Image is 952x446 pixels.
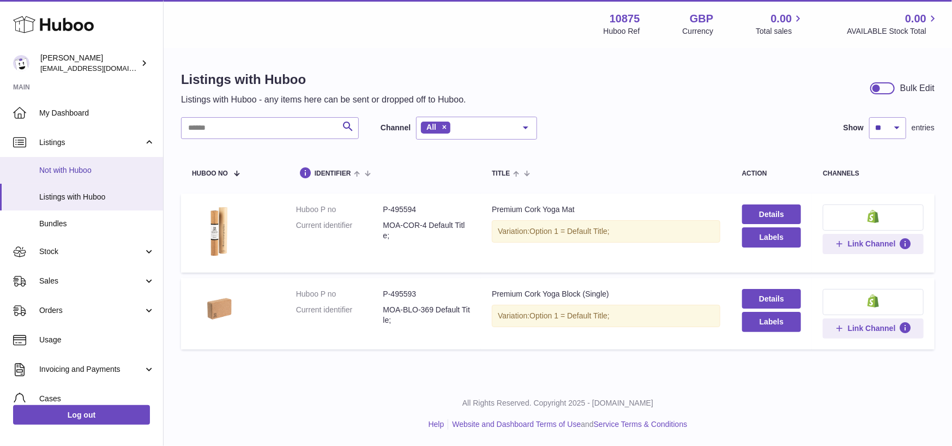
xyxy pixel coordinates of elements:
span: Bundles [39,219,155,229]
span: All [426,123,436,131]
span: title [492,170,510,177]
span: Total sales [756,26,804,37]
span: Option 1 = Default Title; [529,311,610,320]
span: Invoicing and Payments [39,364,143,375]
p: Listings with Huboo - any items here can be sent or dropped off to Huboo. [181,94,466,106]
div: Premium Cork Yoga Block (Single) [492,289,720,299]
a: 0.00 AVAILABLE Stock Total [847,11,939,37]
span: 0.00 [771,11,792,26]
a: Log out [13,405,150,425]
div: Bulk Edit [900,82,935,94]
span: Option 1 = Default Title; [529,227,610,236]
div: Variation: [492,305,720,327]
label: Channel [381,123,411,133]
button: Labels [742,312,802,332]
span: entries [912,123,935,133]
a: 0.00 Total sales [756,11,804,37]
dt: Current identifier [296,305,383,326]
dd: P-495594 [383,204,471,215]
dt: Huboo P no [296,289,383,299]
div: channels [823,170,924,177]
button: Link Channel [823,234,924,254]
li: and [448,419,687,430]
dt: Huboo P no [296,204,383,215]
dd: MOA-COR-4 Default Title; [383,220,471,241]
img: Premium Cork Yoga Mat [192,204,246,259]
a: Help [429,420,444,429]
p: All Rights Reserved. Copyright 2025 - [DOMAIN_NAME] [172,398,943,408]
label: Show [843,123,864,133]
span: Not with Huboo [39,165,155,176]
span: Listings with Huboo [39,192,155,202]
a: Website and Dashboard Terms of Use [452,420,581,429]
span: [EMAIL_ADDRESS][DOMAIN_NAME] [40,64,160,73]
span: AVAILABLE Stock Total [847,26,939,37]
div: Premium Cork Yoga Mat [492,204,720,215]
a: Details [742,289,802,309]
span: Link Channel [848,323,896,333]
img: shopify-small.png [867,210,879,223]
img: internalAdmin-10875@internal.huboo.com [13,55,29,71]
a: Details [742,204,802,224]
span: Sales [39,276,143,286]
span: Listings [39,137,143,148]
span: Cases [39,394,155,404]
dd: MOA-BLO-369 Default Title; [383,305,471,326]
span: Link Channel [848,239,896,249]
a: Service Terms & Conditions [594,420,688,429]
img: shopify-small.png [867,294,879,308]
button: Labels [742,227,802,247]
dt: Current identifier [296,220,383,241]
strong: 10875 [610,11,640,26]
span: 0.00 [905,11,926,26]
div: action [742,170,802,177]
div: Currency [683,26,714,37]
span: Usage [39,335,155,345]
span: My Dashboard [39,108,155,118]
span: Orders [39,305,143,316]
button: Link Channel [823,318,924,338]
strong: GBP [690,11,713,26]
dd: P-495593 [383,289,471,299]
div: Variation: [492,220,720,243]
span: identifier [315,170,351,177]
span: Stock [39,246,143,257]
h1: Listings with Huboo [181,71,466,88]
img: Premium Cork Yoga Block (Single) [192,289,246,326]
span: Huboo no [192,170,228,177]
div: [PERSON_NAME] [40,53,138,74]
div: Huboo Ref [604,26,640,37]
